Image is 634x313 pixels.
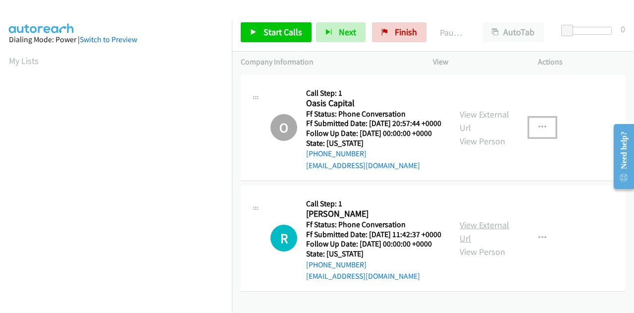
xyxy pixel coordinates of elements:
button: AutoTab [482,22,544,42]
div: The call is yet to be attempted [270,225,297,251]
h5: Call Step: 1 [306,88,441,98]
h1: O [270,114,297,141]
span: Next [339,26,356,38]
a: View Person [460,135,505,147]
span: Start Calls [264,26,302,38]
a: Start Calls [241,22,312,42]
h5: Ff Status: Phone Conversation [306,220,441,230]
h5: Follow Up Date: [DATE] 00:00:00 +0000 [306,128,441,138]
h5: Ff Status: Phone Conversation [306,109,441,119]
iframe: Resource Center [606,117,634,196]
a: View External Url [460,109,509,133]
button: Next [316,22,366,42]
h5: Follow Up Date: [DATE] 00:00:00 +0000 [306,239,441,249]
h5: Call Step: 1 [306,199,441,209]
a: My Lists [9,55,39,66]
a: [EMAIL_ADDRESS][DOMAIN_NAME] [306,161,420,170]
div: Dialing Mode: Power | [9,34,223,46]
a: Switch to Preview [80,35,137,44]
p: Paused [440,26,465,39]
h2: Oasis Capital [306,98,438,109]
p: Actions [538,56,625,68]
h5: State: [US_STATE] [306,249,441,259]
h5: Ff Submitted Date: [DATE] 20:57:44 +0000 [306,119,441,128]
a: [EMAIL_ADDRESS][DOMAIN_NAME] [306,271,420,281]
a: [PHONE_NUMBER] [306,149,367,158]
p: Company Information [241,56,415,68]
div: Delay between calls (in seconds) [566,27,612,35]
h2: [PERSON_NAME] [306,208,438,220]
a: Finish [372,22,426,42]
a: View External Url [460,219,509,244]
h5: Ff Submitted Date: [DATE] 11:42:37 +0000 [306,230,441,240]
p: View [433,56,520,68]
a: [PHONE_NUMBER] [306,260,367,269]
div: 0 [621,22,625,36]
a: View Person [460,246,505,257]
span: Finish [395,26,417,38]
h5: State: [US_STATE] [306,138,441,148]
h1: R [270,225,297,251]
